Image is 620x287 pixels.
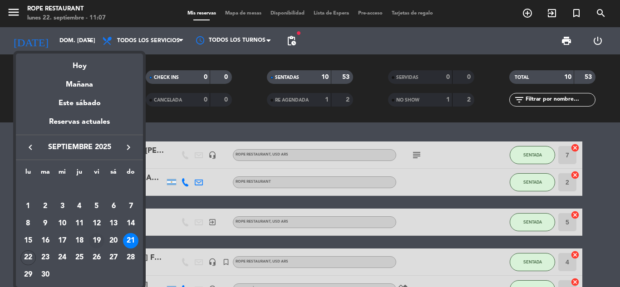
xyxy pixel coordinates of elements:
[37,198,54,215] td: 2 de septiembre de 2025
[122,249,139,267] td: 28 de septiembre de 2025
[39,141,120,153] span: septiembre 2025
[20,233,36,248] div: 15
[106,216,121,231] div: 13
[16,54,143,72] div: Hoy
[72,250,87,266] div: 25
[25,142,36,153] i: keyboard_arrow_left
[54,216,70,231] div: 10
[105,215,123,232] td: 13 de septiembre de 2025
[88,232,105,249] td: 19 de septiembre de 2025
[20,250,36,266] div: 22
[72,216,87,231] div: 11
[54,198,71,215] td: 3 de septiembre de 2025
[71,232,88,249] td: 18 de septiembre de 2025
[71,249,88,267] td: 25 de septiembre de 2025
[122,232,139,249] td: 21 de septiembre de 2025
[88,215,105,232] td: 12 de septiembre de 2025
[16,72,143,91] div: Mañana
[16,116,143,135] div: Reservas actuales
[54,167,71,181] th: miércoles
[120,141,137,153] button: keyboard_arrow_right
[106,199,121,214] div: 6
[89,233,104,248] div: 19
[122,198,139,215] td: 7 de septiembre de 2025
[89,250,104,266] div: 26
[20,167,37,181] th: lunes
[89,216,104,231] div: 12
[38,199,53,214] div: 2
[106,250,121,266] div: 27
[122,215,139,232] td: 14 de septiembre de 2025
[105,167,123,181] th: sábado
[54,199,70,214] div: 3
[105,232,123,249] td: 20 de septiembre de 2025
[54,215,71,232] td: 10 de septiembre de 2025
[20,267,36,282] div: 29
[20,216,36,231] div: 8
[22,141,39,153] button: keyboard_arrow_left
[20,266,37,283] td: 29 de septiembre de 2025
[20,181,139,198] td: SEP.
[123,233,138,248] div: 21
[123,216,138,231] div: 14
[54,249,71,267] td: 24 de septiembre de 2025
[89,199,104,214] div: 5
[105,198,123,215] td: 6 de septiembre de 2025
[123,142,134,153] i: keyboard_arrow_right
[123,199,138,214] div: 7
[54,232,71,249] td: 17 de septiembre de 2025
[54,250,70,266] div: 24
[38,267,53,282] div: 30
[54,233,70,248] div: 17
[37,215,54,232] td: 9 de septiembre de 2025
[71,215,88,232] td: 11 de septiembre de 2025
[88,249,105,267] td: 26 de septiembre de 2025
[16,91,143,116] div: Este sábado
[106,233,121,248] div: 20
[71,198,88,215] td: 4 de septiembre de 2025
[20,215,37,232] td: 8 de septiembre de 2025
[37,167,54,181] th: martes
[72,199,87,214] div: 4
[37,232,54,249] td: 16 de septiembre de 2025
[71,167,88,181] th: jueves
[123,250,138,266] div: 28
[38,216,53,231] div: 9
[37,266,54,283] td: 30 de septiembre de 2025
[122,167,139,181] th: domingo
[37,249,54,267] td: 23 de septiembre de 2025
[72,233,87,248] div: 18
[105,249,123,267] td: 27 de septiembre de 2025
[88,167,105,181] th: viernes
[20,249,37,267] td: 22 de septiembre de 2025
[38,250,53,266] div: 23
[88,198,105,215] td: 5 de septiembre de 2025
[20,198,37,215] td: 1 de septiembre de 2025
[20,232,37,249] td: 15 de septiembre de 2025
[38,233,53,248] div: 16
[20,199,36,214] div: 1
